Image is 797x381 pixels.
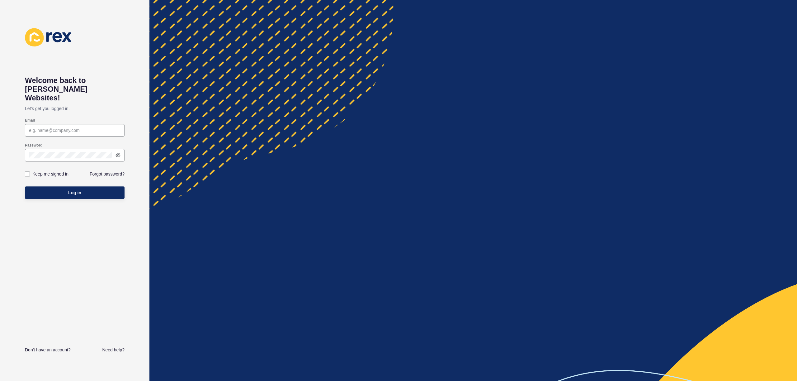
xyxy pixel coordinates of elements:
[25,76,125,102] h1: Welcome back to [PERSON_NAME] Websites!
[25,118,35,123] label: Email
[29,127,120,133] input: e.g. name@company.com
[102,347,125,353] a: Need help?
[90,171,125,177] a: Forgot password?
[25,143,43,148] label: Password
[32,171,68,177] label: Keep me signed in
[25,102,125,115] p: Let's get you logged in.
[68,190,81,196] span: Log in
[25,186,125,199] button: Log in
[25,347,71,353] a: Don't have an account?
